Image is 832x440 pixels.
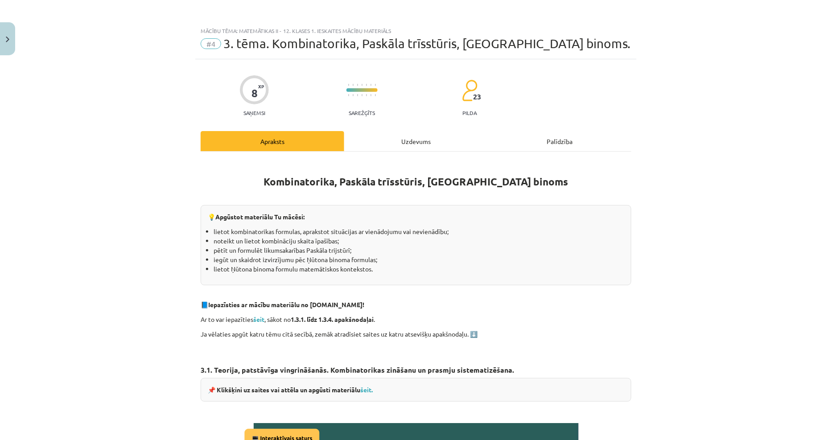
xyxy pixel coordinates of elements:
p: Ar to var iepazīties , sākot no . [201,315,631,324]
div: Apraksts [201,131,344,151]
img: icon-short-line-57e1e144782c952c97e751825c79c345078a6d821885a25fce030b3d8c18986b.svg [375,94,376,96]
a: šeit. [360,386,373,394]
p: Sarežģīts [349,110,375,116]
p: 📘 [201,300,631,309]
img: icon-close-lesson-0947bae3869378f0d4975bcd49f059093ad1ed9edebbc8119c70593378902aed.svg [6,37,9,42]
li: lietot Ņūtona binoma formulu matemātiskos kontekstos. [214,264,624,274]
img: icon-short-line-57e1e144782c952c97e751825c79c345078a6d821885a25fce030b3d8c18986b.svg [366,94,367,96]
li: lietot kombinatorikas formulas, aprakstot situācijas ar vienādojumu vai nevienādību; [214,227,624,236]
img: students-c634bb4e5e11cddfef0936a35e636f08e4e9abd3cc4e673bd6f9a4125e45ecb1.svg [462,79,478,102]
img: icon-short-line-57e1e144782c952c97e751825c79c345078a6d821885a25fce030b3d8c18986b.svg [371,94,371,96]
img: icon-short-line-57e1e144782c952c97e751825c79c345078a6d821885a25fce030b3d8c18986b.svg [353,94,354,96]
div: 8 [251,87,258,99]
strong: 📌 Klikšķini uz saites vai attēla un apgūsti materiālu [208,386,373,394]
img: icon-short-line-57e1e144782c952c97e751825c79c345078a6d821885a25fce030b3d8c18986b.svg [371,84,371,86]
li: iegūt un skaidrot izvirzījumu pēc Ņūtona binoma formulas; [214,255,624,264]
b: Apgūstot materiālu Tu mācēsi: [215,213,305,221]
li: pētīt un formulēt likumsakarības Paskāla trijstūrī; [214,246,624,255]
p: 💡 [208,212,624,222]
div: Palīdzība [488,131,631,151]
img: icon-short-line-57e1e144782c952c97e751825c79c345078a6d821885a25fce030b3d8c18986b.svg [357,94,358,96]
strong: Iepazīsties ar mācību materiālu no [DOMAIN_NAME]! [208,300,364,308]
b: Kombinatorika, Paskāla trīsstūris, [GEOGRAPHIC_DATA] binoms [264,175,568,188]
p: pilda [463,110,477,116]
p: Saņemsi [240,110,269,116]
img: icon-short-line-57e1e144782c952c97e751825c79c345078a6d821885a25fce030b3d8c18986b.svg [357,84,358,86]
div: Uzdevums [344,131,488,151]
span: 3. tēma. Kombinatorika, Paskāla trīsstūris, [GEOGRAPHIC_DATA] binoms. [223,36,631,51]
a: šeit [253,315,264,323]
img: icon-short-line-57e1e144782c952c97e751825c79c345078a6d821885a25fce030b3d8c18986b.svg [375,84,376,86]
img: icon-short-line-57e1e144782c952c97e751825c79c345078a6d821885a25fce030b3d8c18986b.svg [348,84,349,86]
img: icon-short-line-57e1e144782c952c97e751825c79c345078a6d821885a25fce030b3d8c18986b.svg [366,84,367,86]
div: Mācību tēma: Matemātikas ii - 12. klases 1. ieskaites mācību materiāls [201,28,631,34]
strong: 1.3.1. līdz 1.3.4. apakšnodaļai [291,315,374,323]
p: Ja vēlaties apgūt katru tēmu citā secībā, zemāk atradīsiet saites uz katru atsevišķu apakšnodaļu. ⬇️ [201,329,631,339]
span: 23 [473,93,481,101]
img: icon-short-line-57e1e144782c952c97e751825c79c345078a6d821885a25fce030b3d8c18986b.svg [348,94,349,96]
img: icon-short-line-57e1e144782c952c97e751825c79c345078a6d821885a25fce030b3d8c18986b.svg [362,94,362,96]
img: icon-short-line-57e1e144782c952c97e751825c79c345078a6d821885a25fce030b3d8c18986b.svg [362,84,362,86]
li: noteikt un lietot kombināciju skaita īpašības; [214,236,624,246]
span: #4 [201,38,221,49]
strong: 3.1. Teorija, patstāvīga vingrināšanās. Kombinatorikas zināšanu un prasmju sistematizēšana. [201,365,514,374]
img: icon-short-line-57e1e144782c952c97e751825c79c345078a6d821885a25fce030b3d8c18986b.svg [353,84,354,86]
span: XP [258,84,264,89]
